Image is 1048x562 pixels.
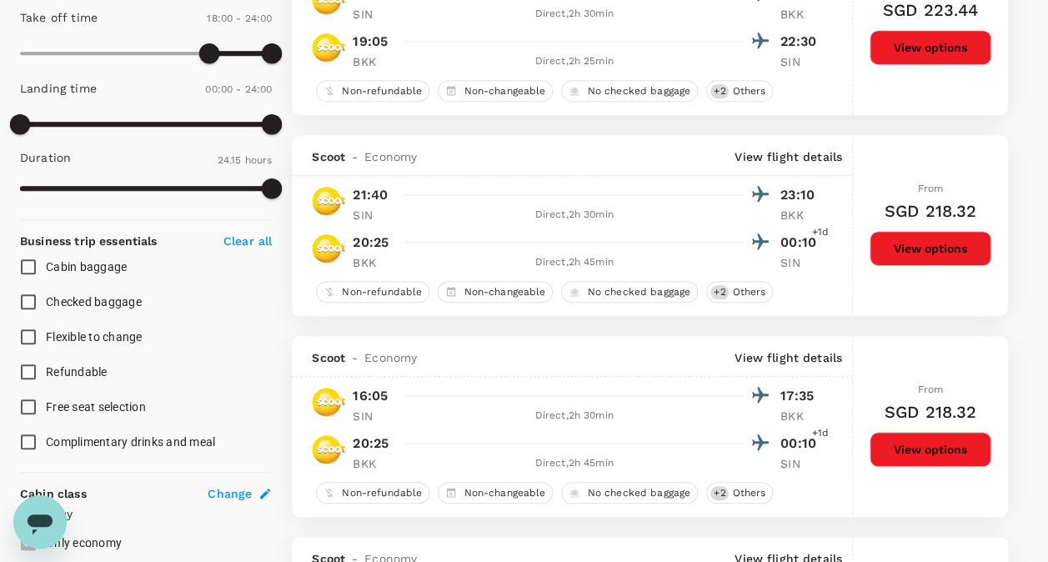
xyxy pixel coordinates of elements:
[353,434,389,454] p: 20:25
[780,6,822,23] p: BKK
[364,148,417,165] span: Economy
[438,482,553,504] div: Non-changeable
[316,482,429,504] div: Non-refundable
[438,80,553,102] div: Non-changeable
[735,349,842,366] p: View flight details
[812,425,829,442] span: +1d
[561,482,698,504] div: No checked baggage
[345,148,364,165] span: -
[46,365,108,379] span: Refundable
[706,80,773,102] div: +2Others
[580,486,697,500] span: No checked baggage
[13,495,67,549] iframe: Button to launch messaging window
[780,408,822,424] p: BKK
[780,455,822,472] p: SIN
[710,486,729,500] span: + 2
[404,53,744,70] div: Direct , 2h 25min
[870,231,991,266] button: View options
[335,486,429,500] span: Non-refundable
[870,432,991,467] button: View options
[335,285,429,299] span: Non-refundable
[46,400,146,414] span: Free seat selection
[706,281,773,303] div: +2Others
[364,349,417,366] span: Economy
[353,6,394,23] p: SIN
[457,486,552,500] span: Non-changeable
[316,80,429,102] div: Non-refundable
[353,207,394,223] p: SIN
[812,224,829,241] span: +1d
[207,13,272,24] span: 18:00 - 24:00
[725,84,772,98] span: Others
[725,486,772,500] span: Others
[353,233,389,253] p: 20:25
[735,148,842,165] p: View flight details
[885,198,977,224] h6: SGD 218.32
[353,53,394,70] p: BKK
[345,349,364,366] span: -
[20,234,158,248] strong: Business trip essentials
[725,285,772,299] span: Others
[335,84,429,98] span: Non-refundable
[312,31,345,64] img: TR
[312,385,345,419] img: TR
[46,330,143,344] span: Flexible to change
[710,84,729,98] span: + 2
[46,260,127,273] span: Cabin baggage
[20,505,272,522] p: Economy
[885,399,977,425] h6: SGD 218.32
[780,254,822,271] p: SIN
[208,485,252,502] span: Change
[580,285,697,299] span: No checked baggage
[706,482,773,504] div: +2Others
[353,408,394,424] p: SIN
[404,408,744,424] div: Direct , 2h 30min
[312,148,345,165] span: Scoot
[353,185,388,205] p: 21:40
[20,487,87,500] strong: Cabin class
[223,233,272,249] p: Clear all
[46,435,215,449] span: Complimentary drinks and meal
[316,281,429,303] div: Non-refundable
[404,6,744,23] div: Direct , 2h 30min
[404,455,744,472] div: Direct , 2h 45min
[46,536,122,549] span: Only economy
[780,207,822,223] p: BKK
[457,285,552,299] span: Non-changeable
[353,254,394,271] p: BKK
[438,281,553,303] div: Non-changeable
[46,295,142,309] span: Checked baggage
[780,434,822,454] p: 00:10
[457,84,552,98] span: Non-changeable
[312,349,345,366] span: Scoot
[205,83,272,95] span: 00:00 - 24:00
[20,80,97,97] p: Landing time
[353,455,394,472] p: BKK
[312,184,345,218] img: TR
[312,433,345,466] img: TR
[404,254,744,271] div: Direct , 2h 45min
[780,32,822,52] p: 22:30
[780,185,822,205] p: 23:10
[710,285,729,299] span: + 2
[870,30,991,65] button: View options
[780,53,822,70] p: SIN
[561,281,698,303] div: No checked baggage
[918,384,944,395] span: From
[561,80,698,102] div: No checked baggage
[780,386,822,406] p: 17:35
[353,386,388,406] p: 16:05
[404,207,744,223] div: Direct , 2h 30min
[312,232,345,265] img: TR
[580,84,697,98] span: No checked baggage
[20,9,98,26] p: Take off time
[918,183,944,194] span: From
[20,149,71,166] p: Duration
[353,32,388,52] p: 19:05
[218,154,273,166] span: 24.15 hours
[780,233,822,253] p: 00:10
